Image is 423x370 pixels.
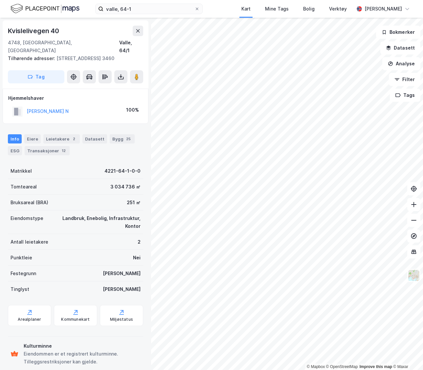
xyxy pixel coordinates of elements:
div: 25 [125,136,132,142]
div: Tomteareal [11,183,37,191]
div: [PERSON_NAME] [103,270,141,277]
div: Bruksareal (BRA) [11,199,48,207]
div: Datasett [82,134,107,143]
div: Nei [133,254,141,262]
div: Antall leietakere [11,238,48,246]
div: Leietakere [43,134,80,143]
a: Maxar [393,364,408,369]
div: Bygg [110,134,135,143]
button: Bokmerker [376,26,420,39]
div: Kart [241,5,251,13]
button: Tags [390,89,420,102]
div: Bolig [303,5,315,13]
div: Arealplaner [18,317,41,322]
div: Kommunekart [61,317,90,322]
div: Verktøy [329,5,347,13]
div: Hjemmelshaver [8,94,143,102]
div: Info [8,134,22,143]
img: Z [408,269,420,282]
button: Tag [8,70,64,83]
div: Eiendommen er et registrert kulturminne. Tilleggsrestriksjoner kan gjelde. [24,350,141,366]
div: Miljøstatus [110,317,133,322]
div: Festegrunn [11,270,36,277]
div: Eiendomstype [11,214,43,222]
a: Improve this map [360,364,392,369]
div: 3 034 736 ㎡ [110,183,141,191]
div: Mine Tags [265,5,289,13]
div: Kulturminne [24,342,141,350]
div: Tinglyst [11,285,29,293]
div: 251 ㎡ [127,199,141,207]
span: Tilhørende adresser: [8,55,56,61]
div: 2 [71,136,77,142]
div: Matrikkel [11,167,32,175]
a: OpenStreetMap [326,364,358,369]
a: Mapbox [307,364,325,369]
div: 100% [126,106,139,114]
div: 4748, [GEOGRAPHIC_DATA], [GEOGRAPHIC_DATA] [8,39,119,54]
div: [PERSON_NAME] [103,285,141,293]
div: [PERSON_NAME] [365,5,402,13]
div: [STREET_ADDRESS] 3460 [8,54,138,62]
input: Søk på adresse, matrikkel, gårdeiere, leietakere eller personer [103,4,194,14]
div: 12 [60,147,67,154]
div: ESG [8,146,22,155]
button: Filter [389,73,420,86]
button: Analyse [382,57,420,70]
div: 2 [138,238,141,246]
img: logo.f888ab2527a4732fd821a326f86c7f29.svg [11,3,79,14]
div: Punktleie [11,254,32,262]
div: Landbruk, Enebolig, Infrastruktur, Kontor [51,214,141,230]
div: Valle, 64/1 [119,39,143,54]
button: Datasett [380,41,420,54]
div: Kvislelivegen 40 [8,26,60,36]
div: Eiere [24,134,41,143]
div: 4221-64-1-0-0 [104,167,141,175]
div: Transaksjoner [25,146,70,155]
